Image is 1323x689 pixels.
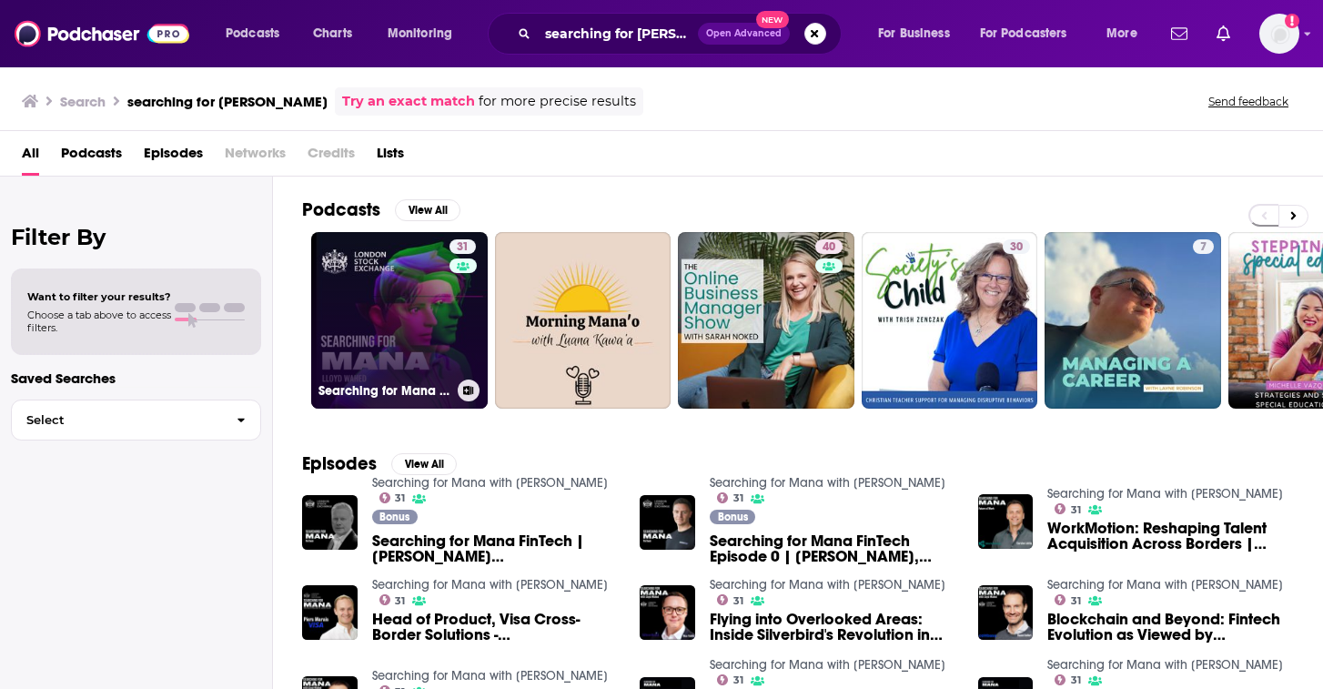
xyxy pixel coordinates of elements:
a: 30 [1003,239,1030,254]
svg: Add a profile image [1285,14,1299,28]
a: Searching for Mana with Lloyd Wahed [372,668,608,684]
button: View All [391,453,457,475]
h3: searching for [PERSON_NAME] [127,93,328,110]
button: Select [11,400,261,441]
span: Bonus [718,512,748,522]
span: Head of Product, Visa Cross-Border Solutions - [PERSON_NAME] | Searching for Mana [372,612,619,643]
img: WorkMotion: Reshaping Talent Acquisition Across Borders | Searching for Mana Future Of Work [978,494,1034,550]
span: More [1106,21,1137,46]
a: Podchaser - Follow, Share and Rate Podcasts [15,16,189,51]
span: Monitoring [388,21,452,46]
a: PodcastsView All [302,198,460,221]
a: 31 [449,239,476,254]
a: Flying into Overlooked Areas: Inside Silverbird's Revolution in Finance | Searching for Mana [710,612,956,643]
a: 31 [1055,594,1081,605]
a: 31Searching for Mana with [PERSON_NAME] [311,232,488,409]
span: 40 [823,238,835,257]
span: 31 [733,597,743,605]
a: 31 [717,674,743,685]
span: 31 [733,676,743,684]
button: Open AdvancedNew [698,23,790,45]
button: open menu [968,19,1094,48]
span: For Business [878,21,950,46]
span: Podcasts [61,138,122,176]
span: Charts [313,21,352,46]
img: Head of Product, Visa Cross-Border Solutions - Piers Marais | Searching for Mana [302,585,358,641]
span: Want to filter your results? [27,290,171,303]
span: Select [12,414,222,426]
span: 31 [1071,676,1081,684]
span: 31 [1071,506,1081,514]
p: Saved Searches [11,370,261,387]
input: Search podcasts, credits, & more... [538,19,698,48]
a: Searching for Mana with Lloyd Wahed [1047,577,1283,593]
a: Blockchain and Beyond: Fintech Evolution as Viewed by Daniel Seifert | Searching For Mana [1047,612,1294,643]
a: Searching for Mana with Lloyd Wahed [710,475,945,491]
a: WorkMotion: Reshaping Talent Acquisition Across Borders | Searching for Mana Future Of Work [1047,521,1294,552]
span: 31 [457,238,469,257]
a: Charts [301,19,363,48]
a: EpisodesView All [302,452,457,475]
a: Episodes [144,138,203,176]
a: Show notifications dropdown [1164,18,1195,49]
span: New [756,11,789,28]
span: Credits [308,138,355,176]
a: 31 [1055,503,1081,514]
a: Searching for Mana with Lloyd Wahed [1047,486,1283,502]
span: 31 [395,494,405,502]
button: Show profile menu [1259,14,1299,54]
span: Choose a tab above to access filters. [27,309,171,334]
a: Try an exact match [342,91,475,112]
img: Searching for Mana FinTech Episode 0 | Tom McGillycuddy, Circa5000 [640,495,695,551]
h3: Searching for Mana with [PERSON_NAME] [318,383,450,399]
img: Searching for Mana FinTech | Michael Whitehead, Freemarket [302,495,358,551]
a: Searching for Mana FinTech | Michael Whitehead, Freemarket [372,533,619,564]
img: Flying into Overlooked Areas: Inside Silverbird's Revolution in Finance | Searching for Mana [640,585,695,641]
a: Searching for Mana with Lloyd Wahed [372,475,608,491]
button: Send feedback [1203,94,1294,109]
span: Networks [225,138,286,176]
span: 7 [1200,238,1207,257]
span: Searching for Mana FinTech Episode 0 | [PERSON_NAME], Circa5000 [710,533,956,564]
a: Searching for Mana with Lloyd Wahed [1047,657,1283,673]
a: Head of Product, Visa Cross-Border Solutions - Piers Marais | Searching for Mana [372,612,619,643]
button: open menu [1094,19,1160,48]
a: Lists [377,138,404,176]
a: Show notifications dropdown [1209,18,1237,49]
a: 30 [862,232,1038,409]
a: 7 [1045,232,1221,409]
span: Blockchain and Beyond: Fintech Evolution as Viewed by [PERSON_NAME] | Searching For Mana [1047,612,1294,643]
span: Open Advanced [706,29,782,38]
span: Logged in as HughE [1259,14,1299,54]
img: Blockchain and Beyond: Fintech Evolution as Viewed by Daniel Seifert | Searching For Mana [978,585,1034,641]
button: open menu [865,19,973,48]
a: 7 [1193,239,1214,254]
div: Search podcasts, credits, & more... [505,13,859,55]
span: Bonus [379,512,409,522]
a: 31 [1055,674,1081,685]
a: Searching for Mana with Lloyd Wahed [372,577,608,593]
span: 30 [1010,238,1023,257]
span: 31 [395,597,405,605]
a: 31 [717,594,743,605]
a: 31 [379,594,406,605]
img: User Profile [1259,14,1299,54]
button: open menu [375,19,476,48]
a: Searching for Mana with Lloyd Wahed [710,577,945,593]
button: open menu [213,19,303,48]
a: 31 [379,492,406,503]
button: View All [395,199,460,221]
a: Searching for Mana with Lloyd Wahed [710,657,945,673]
span: for more precise results [479,91,636,112]
span: 31 [1071,597,1081,605]
span: For Podcasters [980,21,1067,46]
a: 31 [717,492,743,503]
span: 31 [733,494,743,502]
